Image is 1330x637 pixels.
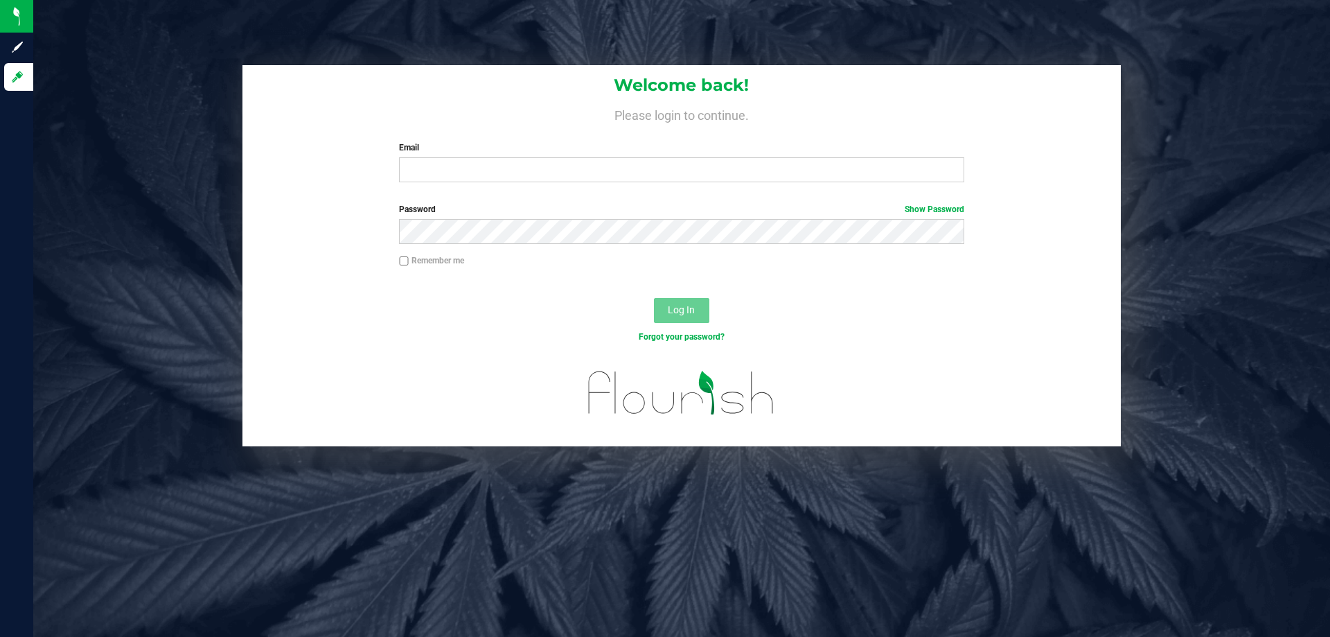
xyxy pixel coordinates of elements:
[242,105,1121,122] h4: Please login to continue.
[654,298,709,323] button: Log In
[10,40,24,54] inline-svg: Sign up
[242,76,1121,94] h1: Welcome back!
[10,70,24,84] inline-svg: Log in
[571,358,791,428] img: flourish_logo.svg
[668,304,695,315] span: Log In
[399,204,436,214] span: Password
[905,204,964,214] a: Show Password
[399,141,964,154] label: Email
[399,256,409,266] input: Remember me
[399,254,464,267] label: Remember me
[639,332,725,342] a: Forgot your password?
